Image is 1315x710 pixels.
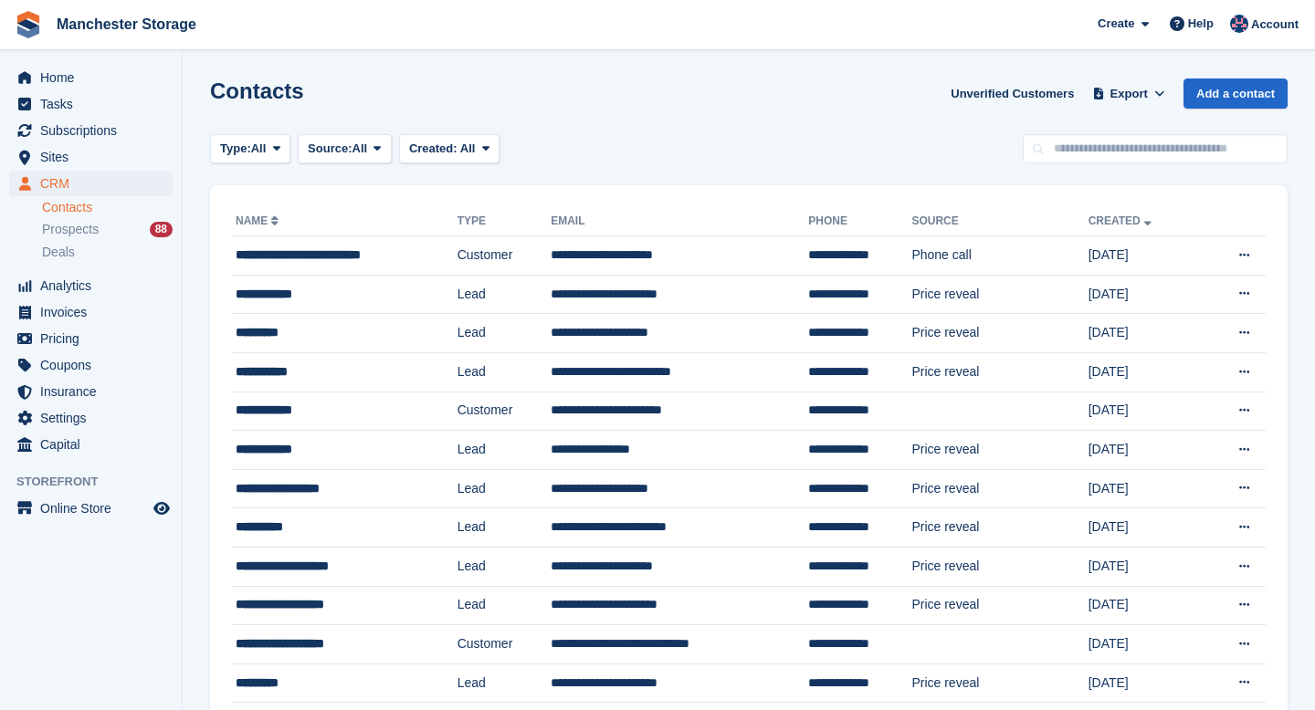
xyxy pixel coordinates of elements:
td: Price reveal [911,431,1088,470]
a: menu [9,405,173,431]
a: Add a contact [1183,78,1288,109]
span: Deals [42,244,75,261]
a: Contacts [42,199,173,216]
span: Storefront [16,473,182,491]
span: Subscriptions [40,118,150,143]
a: menu [9,299,173,325]
td: Price reveal [911,663,1088,703]
span: Settings [40,405,150,431]
td: Price reveal [911,586,1088,625]
td: [DATE] [1089,547,1202,586]
td: [DATE] [1089,236,1202,276]
td: [DATE] [1089,352,1202,392]
span: Account [1251,16,1299,34]
td: [DATE] [1089,275,1202,314]
span: Home [40,65,150,90]
a: Preview store [151,497,173,519]
a: menu [9,171,173,196]
td: [DATE] [1089,314,1202,353]
a: Name [236,214,282,227]
td: Lead [458,469,552,508]
td: Lead [458,431,552,470]
a: menu [9,379,173,404]
span: All [460,141,476,155]
span: Export [1110,85,1148,103]
td: Customer [458,625,552,664]
td: Price reveal [911,314,1088,353]
span: Coupons [40,352,150,378]
td: Price reveal [911,352,1088,392]
td: [DATE] [1089,431,1202,470]
th: Phone [808,207,911,236]
div: 88 [150,222,173,237]
td: Lead [458,663,552,703]
button: Type: All [210,134,290,164]
td: [DATE] [1089,508,1202,548]
td: [DATE] [1089,586,1202,625]
a: Manchester Storage [49,9,204,39]
span: All [352,140,368,158]
td: Price reveal [911,469,1088,508]
td: Phone call [911,236,1088,276]
a: Deals [42,243,173,262]
td: Lead [458,352,552,392]
td: Price reveal [911,508,1088,548]
span: Pricing [40,326,150,351]
td: [DATE] [1089,663,1202,703]
button: Export [1089,78,1169,109]
span: Insurance [40,379,150,404]
span: All [251,140,267,158]
th: Source [911,207,1088,236]
img: stora-icon-8386f47178a22dfd0bd8f6a31ec36ba5ce8667c1dd55bd0f319d3a0aa187defe.svg [15,11,42,38]
th: Type [458,207,552,236]
a: menu [9,496,173,521]
th: Email [551,207,808,236]
a: menu [9,144,173,170]
td: Lead [458,547,552,586]
td: [DATE] [1089,625,1202,664]
a: menu [9,273,173,298]
span: Created: [409,141,458,155]
span: Source: [308,140,352,158]
td: [DATE] [1089,469,1202,508]
span: Online Store [40,496,150,521]
td: Customer [458,392,552,431]
button: Created: All [399,134,500,164]
span: Prospects [42,221,99,238]
span: Sites [40,144,150,170]
a: Unverified Customers [943,78,1081,109]
span: Tasks [40,91,150,117]
td: Lead [458,508,552,548]
td: Price reveal [911,275,1088,314]
span: Type: [220,140,251,158]
a: menu [9,65,173,90]
td: Lead [458,275,552,314]
span: Help [1188,15,1214,33]
a: menu [9,326,173,351]
a: menu [9,118,173,143]
a: Prospects 88 [42,220,173,239]
span: Capital [40,432,150,457]
h1: Contacts [210,78,304,103]
a: menu [9,91,173,117]
td: Price reveal [911,547,1088,586]
a: menu [9,432,173,457]
span: Analytics [40,273,150,298]
span: CRM [40,171,150,196]
td: Customer [458,236,552,276]
span: Create [1098,15,1134,33]
a: menu [9,352,173,378]
span: Invoices [40,299,150,325]
td: [DATE] [1089,392,1202,431]
a: Created [1089,214,1155,227]
td: Lead [458,314,552,353]
td: Lead [458,586,552,625]
button: Source: All [298,134,392,164]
